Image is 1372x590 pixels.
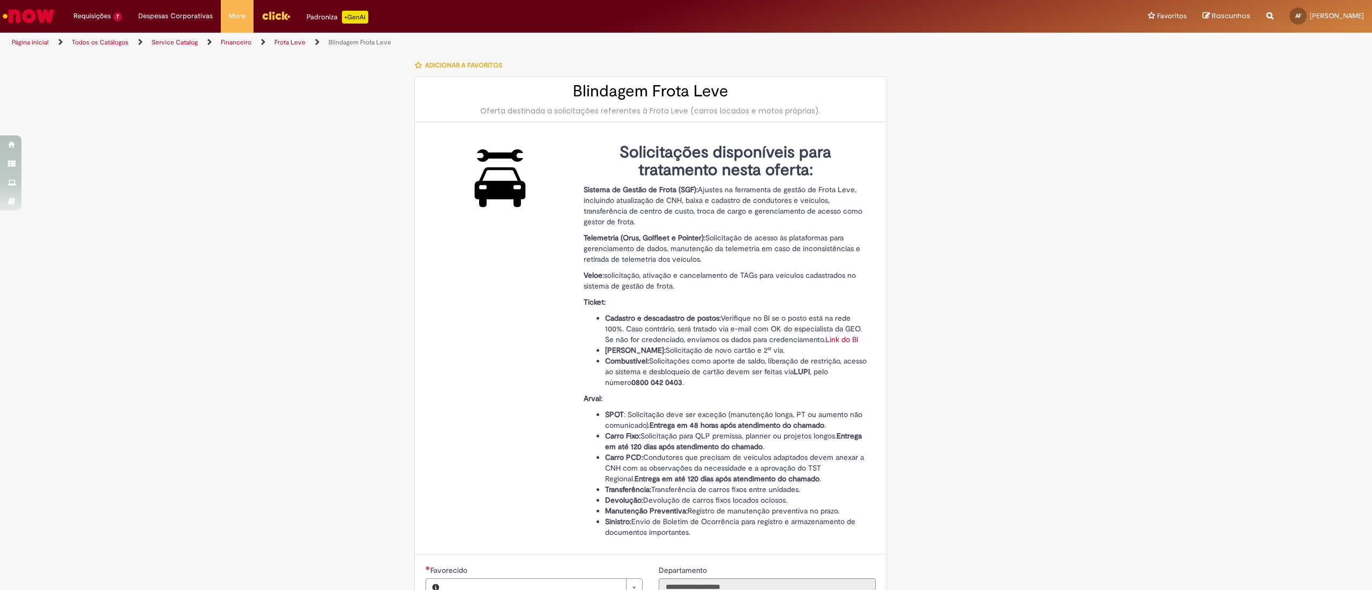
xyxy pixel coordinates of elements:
button: Adicionar a Favoritos [414,54,508,77]
strong: SPOT [605,410,624,419]
a: Página inicial [12,38,49,47]
a: Frota Leve [274,38,305,47]
span: Necessários [426,566,430,570]
p: Solicitação de acesso às plataformas para gerenciamento de dados, manutenção da telemetria em cas... [584,232,868,264]
span: Favoritos [1157,11,1187,21]
li: Solicitação para QLP premissa, planner ou projetos longos. . [605,430,868,452]
p: solicitação, ativação e cancelamento de TAGs para veículos cadastrados no sistema de gestão de fr... [584,270,868,291]
span: Rascunhos [1212,11,1250,21]
a: Todos os Catálogos [72,38,129,47]
strong: Carro Fixo: [605,431,640,441]
div: Padroniza [307,11,368,24]
span: 7 [113,12,122,21]
a: Rascunhos [1203,11,1250,21]
li: Solicitações como aporte de saldo, liberação de restrição, acesso ao sistema e desbloqueio de car... [605,355,868,388]
span: AF [1295,12,1301,19]
strong: Transferência: [605,485,651,494]
li: Condutores que precisam de veículos adaptados devem anexar a CNH com as observações da necessidad... [605,452,868,484]
strong: Telemetria (Orus, Golfleet e Pointer): [584,233,705,243]
span: Despesas Corporativas [138,11,213,21]
span: Adicionar a Favoritos [425,61,502,70]
li: Verifique no BI se o posto está na rede 100%. Caso contrário, será tratado via e-mail com OK do e... [605,313,868,345]
img: click_logo_yellow_360x200.png [262,7,290,24]
span: Requisições [73,11,111,21]
li: Registro de manutenção preventiva no prazo. [605,505,868,516]
span: More [229,11,245,21]
strong: Ticket: [584,297,606,307]
strong: 0800 042 0403 [631,377,682,387]
strong: Veloe: [584,270,604,280]
strong: Solicitações disponíveis para tratamento nesta oferta: [620,142,831,180]
li: : Solicitação deve ser exceção (manutenção longa, PT ou aumento não comunicado). . [605,409,868,430]
span: Somente leitura - Departamento [659,565,709,575]
li: Transferência de carros fixos entre unidades. [605,484,868,495]
li: Solicitação de novo cartão e 2ª via. [605,345,868,355]
strong: Entrega em 48 horas após atendimento do chamado [650,420,824,430]
div: Oferta destinada a solicitações referentes à Frota Leve (carros locados e motos próprias). [426,105,876,116]
strong: Entrega em até 120 dias após atendimento do chamado [605,431,862,451]
a: Link do BI [825,335,858,344]
strong: Carro PCD: [605,452,643,462]
strong: Arval: [584,394,602,403]
h2: Blindagem Frota Leve [426,82,876,100]
strong: Entrega em até 120 dias após atendimento do chamado [635,474,819,483]
strong: Devolução: [605,495,643,505]
ul: Trilhas de página [8,33,907,52]
strong: Combustível: [605,356,649,366]
strong: Manutenção Preventiva: [605,506,688,516]
a: Blindagem Frota Leve [329,38,391,47]
a: Financeiro [221,38,251,47]
img: ServiceNow [1,5,56,27]
p: Ajustes na ferramenta de gestão de Frota Leve, incluindo atualização de CNH, baixa e cadastro de ... [584,184,868,227]
strong: Cadastro e descadastro de postos: [605,313,721,323]
p: +GenAi [342,11,368,24]
img: Blindagem Frota Leve [464,143,536,213]
strong: LUPI [794,367,810,376]
li: Envio de Boletim de Ocorrência para registro e armazenamento de documentos importantes. [605,516,868,538]
span: [PERSON_NAME] [1310,11,1364,20]
li: Devolução de carros fixos locados ociosos. [605,495,868,505]
label: Somente leitura - Departamento [659,565,709,576]
strong: [PERSON_NAME]: [605,345,666,355]
a: Service Catalog [152,38,198,47]
span: Necessários - Favorecido [430,565,469,575]
strong: Sistema de Gestão de Frota (SGF): [584,185,698,194]
strong: Sinistro: [605,517,631,526]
